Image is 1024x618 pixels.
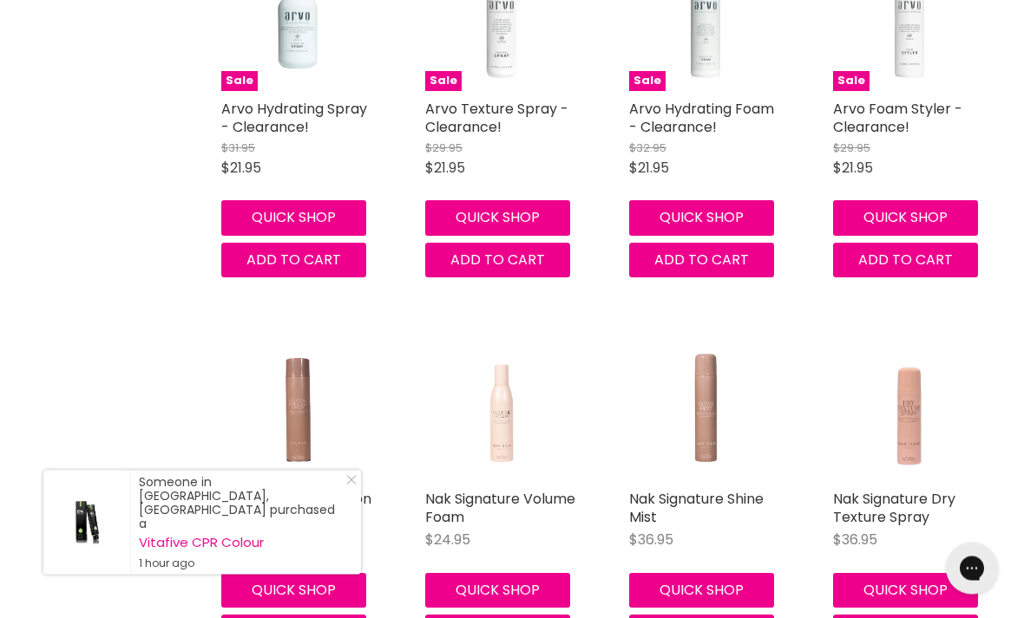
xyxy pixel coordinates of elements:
[629,159,669,179] span: $21.95
[833,330,985,482] a: Nak Signature Dry Texture Spray
[833,159,873,179] span: $21.95
[629,490,764,528] a: Nak Signature Shine Mist
[236,330,358,482] img: Nak Signature Fixation Finishing Spray
[629,140,666,157] span: $32.95
[629,530,673,550] span: $36.95
[425,530,470,550] span: $24.95
[629,244,774,278] button: Add to cart
[833,72,870,92] span: Sale
[221,201,366,236] button: Quick shop
[425,244,570,278] button: Add to cart
[849,330,970,482] img: Nak Signature Dry Texture Spray
[221,330,373,482] a: Nak Signature Fixation Finishing Spray
[858,250,953,270] span: Add to cart
[425,201,570,236] button: Quick shop
[139,556,344,570] small: 1 hour ago
[654,250,749,270] span: Add to cart
[339,475,357,492] a: Close Notification
[425,100,568,138] a: Arvo Texture Spray - Clearance!
[139,475,344,570] div: Someone in [GEOGRAPHIC_DATA], [GEOGRAPHIC_DATA] purchased a
[629,72,666,92] span: Sale
[833,140,870,157] span: $29.95
[629,574,774,608] button: Quick shop
[833,530,877,550] span: $36.95
[221,72,258,92] span: Sale
[425,140,463,157] span: $29.95
[43,471,130,575] a: Visit product page
[450,250,545,270] span: Add to cart
[833,201,978,236] button: Quick shop
[221,100,367,138] a: Arvo Hydrating Spray - Clearance!
[246,250,341,270] span: Add to cart
[937,537,1007,601] iframe: Gorgias live chat messenger
[644,330,765,482] img: Nak Signature Shine Mist
[440,330,561,482] img: Nak Signature Volume Foam
[221,574,366,608] button: Quick shop
[833,244,978,278] button: Add to cart
[221,140,255,157] span: $31.95
[833,100,962,138] a: Arvo Foam Styler - Clearance!
[629,100,774,138] a: Arvo Hydrating Foam - Clearance!
[425,330,577,482] a: Nak Signature Volume Foam
[139,536,344,550] a: Vitafive CPR Colour
[221,244,366,278] button: Add to cart
[833,490,955,528] a: Nak Signature Dry Texture Spray
[629,201,774,236] button: Quick shop
[346,475,357,485] svg: Close Icon
[425,72,462,92] span: Sale
[833,574,978,608] button: Quick shop
[425,574,570,608] button: Quick shop
[425,159,465,179] span: $21.95
[425,490,575,528] a: Nak Signature Volume Foam
[221,159,261,179] span: $21.95
[629,330,781,482] a: Nak Signature Shine Mist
